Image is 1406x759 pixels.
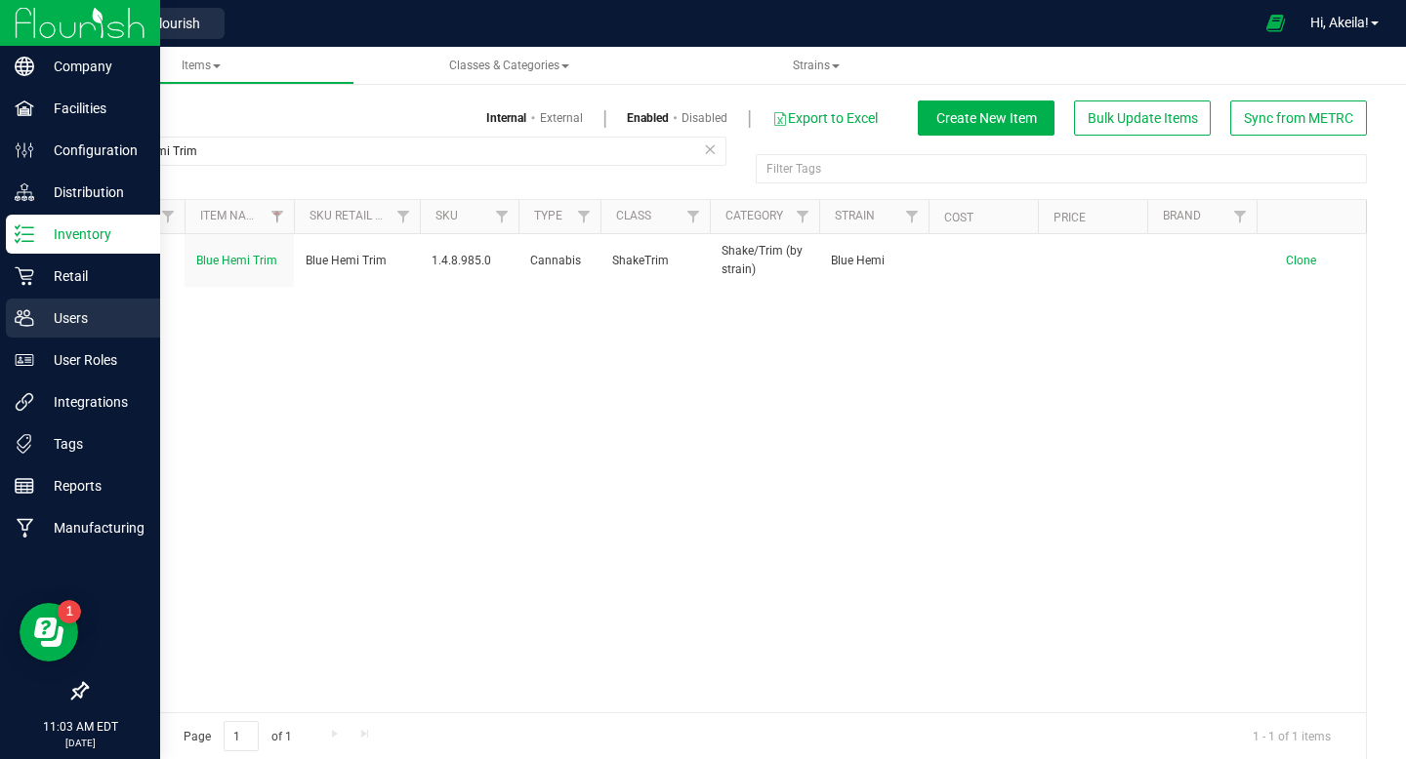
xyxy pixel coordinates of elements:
[15,182,34,202] inline-svg: Distribution
[15,350,34,370] inline-svg: User Roles
[1054,211,1086,224] a: Price
[787,200,819,233] a: Filter
[34,306,151,330] p: Users
[936,110,1037,126] span: Create New Item
[86,100,712,124] h3: Items
[1230,100,1367,136] button: Sync from METRC
[486,109,526,127] a: Internal
[15,434,34,454] inline-svg: Tags
[15,99,34,118] inline-svg: Facilities
[15,57,34,76] inline-svg: Company
[34,474,151,498] p: Reports
[15,224,34,244] inline-svg: Inventory
[1163,209,1201,222] a: Brand
[1074,100,1211,136] button: Bulk Update Items
[34,516,151,539] p: Manufacturing
[9,718,151,736] p: 11:03 AM EDT
[15,518,34,538] inline-svg: Manufacturing
[196,254,277,267] span: Blue Hemi Trim
[722,242,807,279] span: Shake/Trim (by strain)
[58,600,81,623] iframe: Resource center unread badge
[1254,4,1298,42] span: Open Ecommerce Menu
[1088,110,1198,126] span: Bulk Update Items
[1244,110,1353,126] span: Sync from METRC
[34,55,151,78] p: Company
[612,252,698,270] span: ShakeTrim
[15,476,34,496] inline-svg: Reports
[310,209,456,222] a: Sku Retail Display Name
[1224,200,1257,233] a: Filter
[34,264,151,288] p: Retail
[432,252,507,270] span: 1.4.8.985.0
[15,140,34,160] inline-svg: Configuration
[835,209,875,222] a: Strain
[167,721,308,751] span: Page of 1
[534,209,562,222] a: Type
[435,209,458,222] a: SKU
[449,59,569,72] span: Classes & Categories
[34,180,151,204] p: Distribution
[1237,721,1346,750] span: 1 - 1 of 1 items
[388,200,420,233] a: Filter
[1286,254,1336,267] a: Clone
[9,736,151,750] p: [DATE]
[34,97,151,120] p: Facilities
[20,603,78,661] iframe: Resource center
[568,200,600,233] a: Filter
[15,308,34,328] inline-svg: Users
[262,200,294,233] a: Filter
[34,222,151,246] p: Inventory
[1310,15,1369,30] span: Hi, Akeila!
[200,209,285,222] a: Item Name
[34,139,151,162] p: Configuration
[224,721,259,751] input: 1
[306,252,387,270] span: Blue Hemi Trim
[34,432,151,456] p: Tags
[793,59,840,72] span: Strains
[725,209,783,222] a: Category
[34,390,151,414] p: Integrations
[703,137,717,162] span: Clear
[152,200,185,233] a: Filter
[86,137,726,166] input: Search Item Name, SKU Retail Name, or Part Number
[1286,254,1316,267] span: Clone
[196,252,277,270] a: Blue Hemi Trim
[530,252,589,270] span: Cannabis
[540,109,583,127] a: External
[771,101,879,135] button: Export to Excel
[627,109,669,127] a: Enabled
[944,211,973,224] a: Cost
[831,252,917,270] span: Blue Hemi
[616,209,651,222] a: Class
[486,200,518,233] a: Filter
[15,392,34,412] inline-svg: Integrations
[15,266,34,286] inline-svg: Retail
[918,100,1054,136] button: Create New Item
[182,59,221,72] span: Items
[678,200,710,233] a: Filter
[682,109,727,127] a: Disabled
[34,348,151,372] p: User Roles
[896,200,929,233] a: Filter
